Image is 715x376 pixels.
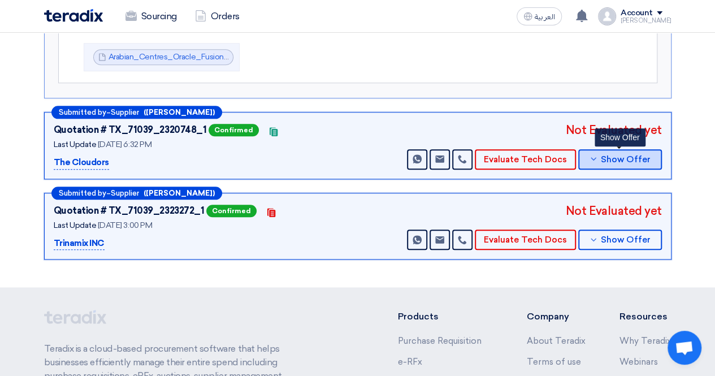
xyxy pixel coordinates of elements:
div: Show Offer [595,128,645,146]
a: Purchase Requisition [397,336,481,346]
a: About Teradix [527,336,586,346]
a: Why Teradix [619,336,671,346]
a: e-RFx [397,357,422,367]
span: Last Update [54,221,97,230]
button: Show Offer [578,230,662,250]
a: Open chat [668,331,701,365]
img: Teradix logo [44,9,103,22]
div: Not Evaluated yet [566,122,662,139]
div: Account [621,8,653,18]
div: Not Evaluated yet [566,202,662,219]
a: Orders [186,4,249,29]
span: [DATE] 6:32 PM [98,140,151,149]
span: Submitted by [59,109,106,116]
button: Evaluate Tech Docs [475,230,576,250]
li: Company [527,310,586,323]
div: Quotation # TX_71039_2323272_1 [54,204,205,218]
li: Products [397,310,493,323]
a: Arabian_Centres_Oracle_Fusion_Redwood_Upgrade_Technical_Proposal__version__as___1755702099224.pdf [109,52,516,62]
button: Show Offer [578,149,662,170]
div: – [51,187,222,200]
span: العربية [535,13,555,21]
span: Confirmed [209,124,259,136]
div: [PERSON_NAME] [621,18,671,24]
a: Webinars [619,357,658,367]
span: Confirmed [206,205,257,217]
b: ([PERSON_NAME]) [144,189,215,197]
div: – [51,106,222,119]
li: Resources [619,310,671,323]
span: Show Offer [601,236,651,244]
span: Supplier [111,109,139,116]
p: The Cloudors [54,156,109,170]
a: Sourcing [116,4,186,29]
button: Evaluate Tech Docs [475,149,576,170]
a: Terms of use [527,357,581,367]
b: ([PERSON_NAME]) [144,109,215,116]
img: profile_test.png [598,7,616,25]
span: [DATE] 3:00 PM [98,221,152,230]
button: العربية [517,7,562,25]
p: Trinamix INC [54,237,105,250]
span: Last Update [54,140,97,149]
div: Quotation # TX_71039_2320748_1 [54,123,207,137]
span: Show Offer [601,155,651,164]
span: Submitted by [59,189,106,197]
span: Supplier [111,189,139,197]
